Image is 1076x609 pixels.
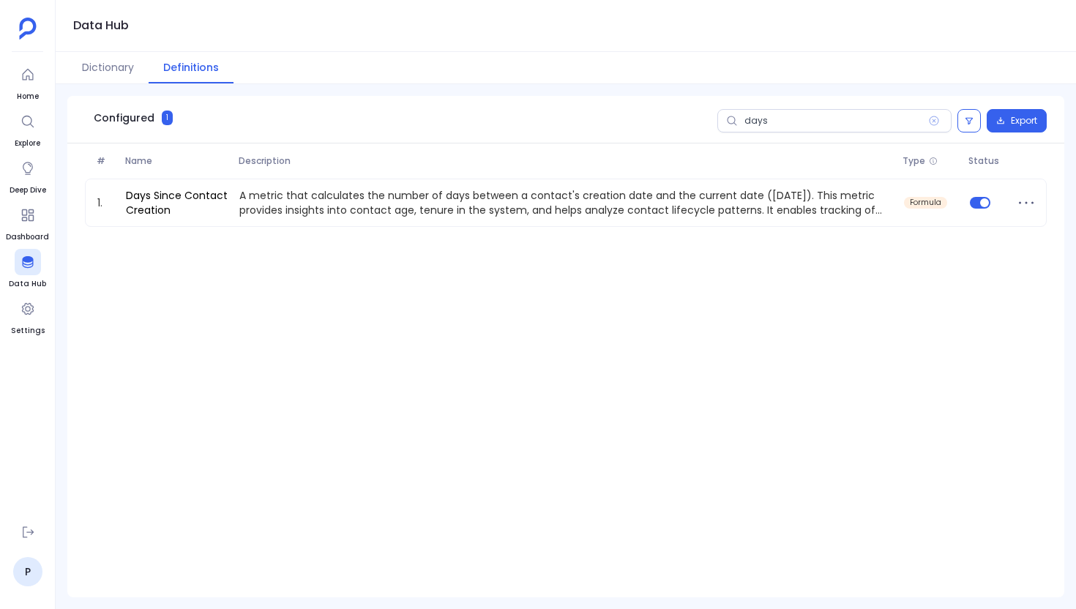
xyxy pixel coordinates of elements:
[91,195,120,210] span: 1.
[233,188,897,217] p: A metric that calculates the number of days between a contact's creation date and the current dat...
[910,198,941,207] span: formula
[13,557,42,586] a: P
[987,109,1047,132] button: Export
[11,296,45,337] a: Settings
[119,155,233,167] span: Name
[149,52,233,83] button: Definitions
[67,52,149,83] button: Dictionary
[162,111,173,125] span: 1
[19,18,37,40] img: petavue logo
[15,61,41,102] a: Home
[9,278,46,290] span: Data Hub
[6,231,49,243] span: Dashboard
[9,249,46,290] a: Data Hub
[15,91,41,102] span: Home
[15,138,41,149] span: Explore
[903,155,925,167] span: Type
[91,155,119,167] span: #
[120,188,234,217] a: Days Since Contact Creation
[6,202,49,243] a: Dashboard
[963,155,1010,167] span: Status
[717,109,952,132] input: Search definitions
[73,15,129,36] h1: Data Hub
[11,325,45,337] span: Settings
[10,155,46,196] a: Deep Dive
[233,155,897,167] span: Description
[15,108,41,149] a: Explore
[94,111,154,125] span: Configured
[10,184,46,196] span: Deep Dive
[1011,115,1037,127] span: Export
